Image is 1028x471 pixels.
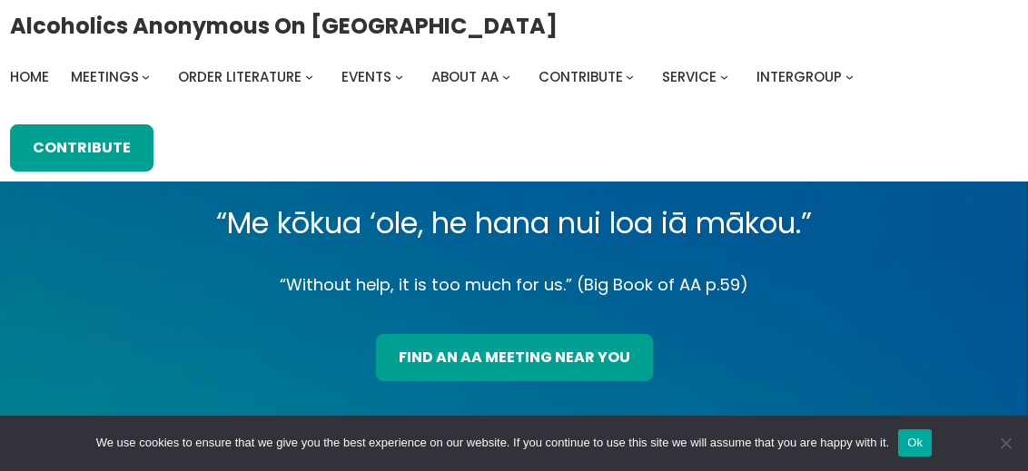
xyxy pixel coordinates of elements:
button: Events submenu [395,73,403,81]
span: Order Literature [178,67,301,86]
a: Service [662,64,717,90]
button: About AA submenu [502,73,510,81]
a: Contribute [10,124,153,172]
a: Alcoholics Anonymous on [GEOGRAPHIC_DATA] [10,6,558,45]
span: Home [10,67,49,86]
nav: Intergroup [10,64,860,90]
button: Meetings submenu [142,73,150,81]
button: Order Literature submenu [305,73,313,81]
span: Meetings [71,67,139,86]
span: Service [662,67,717,86]
a: Home [10,64,49,90]
p: “Without help, it is too much for us.” (Big Book of AA p.59) [52,270,977,299]
button: Contribute submenu [626,73,634,81]
span: About AA [431,67,499,86]
button: Ok [898,429,932,456]
a: Events [341,64,391,90]
button: Service submenu [720,73,728,81]
button: Intergroup submenu [845,73,854,81]
a: Meetings [71,64,139,90]
p: “Me kōkua ‘ole, he hana nui loa iā mākou.” [52,198,977,249]
span: Contribute [539,67,623,86]
span: Events [341,67,391,86]
a: find an aa meeting near you [376,334,653,381]
span: No [996,434,1014,452]
a: Contribute [539,64,623,90]
span: We use cookies to ensure that we give you the best experience on our website. If you continue to ... [96,434,889,452]
a: About AA [431,64,499,90]
a: Intergroup [756,64,842,90]
span: Intergroup [756,67,842,86]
